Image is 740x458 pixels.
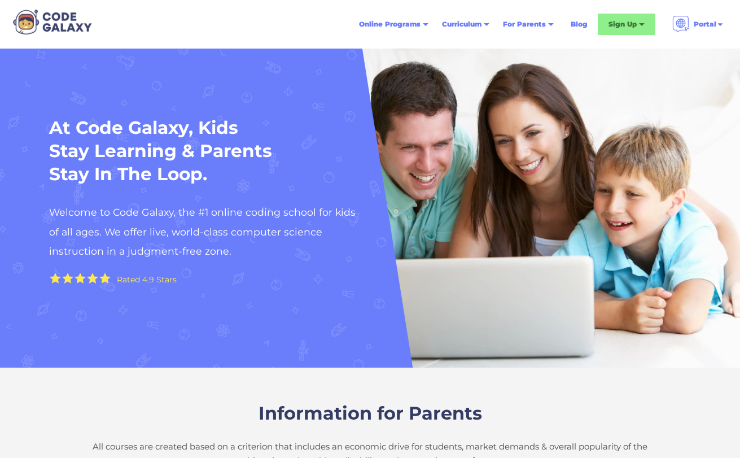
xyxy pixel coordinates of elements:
[503,19,546,30] div: For Parents
[359,19,421,30] div: Online Programs
[259,402,482,424] span: Information for Parents
[75,273,86,283] img: Yellow Star - the Code Galaxy
[442,19,481,30] div: Curriculum
[62,273,73,283] img: Yellow Star - the Code Galaxy
[50,273,61,283] img: Yellow Star - the Code Galaxy
[608,19,637,30] div: Sign Up
[564,14,594,34] a: Blog
[87,273,98,283] img: Yellow Star - the Code Galaxy
[49,203,365,261] h2: Welcome to Code Galaxy, the #1 online coding school for kids of all ages. We offer live, world-cl...
[117,276,177,283] div: Rated 4.9 Stars
[694,19,716,30] div: Portal
[49,116,275,186] h1: At Code Galaxy, Kids Stay Learning & Parents Stay In The Loop.
[99,273,111,283] img: Yellow Star - the Code Galaxy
